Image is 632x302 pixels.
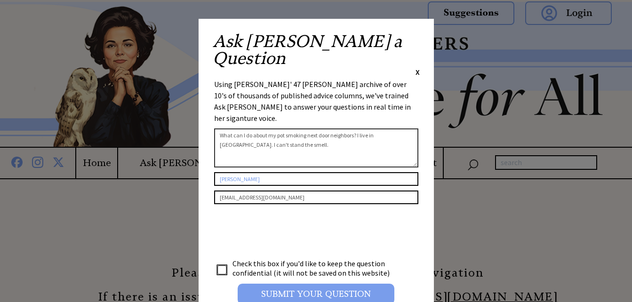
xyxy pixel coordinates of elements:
[214,191,418,204] input: Your Email Address (Optional if you would like notifications on this post)
[213,33,420,67] h2: Ask [PERSON_NAME] a Question
[214,172,418,186] input: Your Name or Nickname (Optional)
[214,214,357,250] iframe: reCAPTCHA
[214,79,418,124] div: Using [PERSON_NAME]' 47 [PERSON_NAME] archive of over 10's of thousands of published advice colum...
[416,67,420,77] span: X
[232,258,399,278] td: Check this box if you'd like to keep the question confidential (it will not be saved on this webs...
